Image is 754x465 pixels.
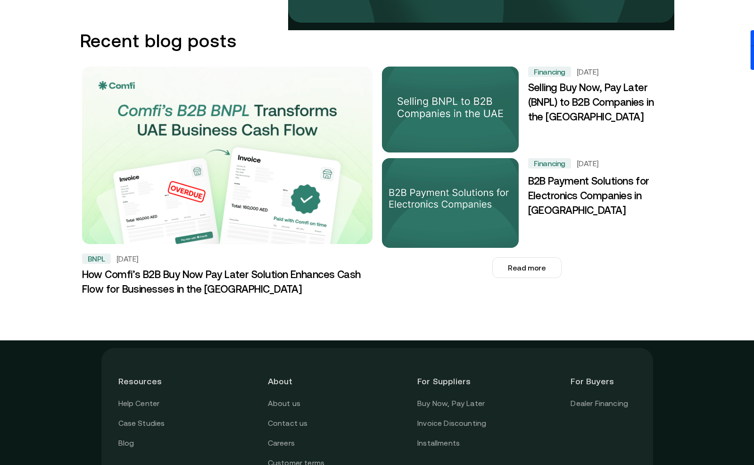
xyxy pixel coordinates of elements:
h3: B2B Payment Solutions for Electronics Companies in [GEOGRAPHIC_DATA] [528,174,667,219]
a: Read more [380,257,674,278]
header: Resources [118,365,183,397]
h3: Selling Buy Now, Pay Later (BNPL) to B2B Companies in the [GEOGRAPHIC_DATA] [528,81,667,125]
a: Learn about the benefits of Buy Now, Pay Later (BNPL)for B2B companies in the UAE and how embedde... [380,65,674,154]
a: Case Studies [118,417,165,430]
a: Help Center [118,397,160,410]
a: Contact us [268,417,308,430]
h5: [DATE] [577,159,599,168]
a: About us [268,397,300,410]
div: BNPL [82,254,111,264]
a: Careers [268,437,295,449]
a: Learn how B2B payment solutions are changing the UAE electronics industry. Learn about trends, ch... [380,156,674,250]
h2: Recent blog posts [80,30,674,51]
img: Learn about the benefits of Buy Now, Pay Later (BNPL)for B2B companies in the UAE and how embedde... [382,67,519,152]
button: Read more [492,257,561,278]
h5: [DATE] [577,67,599,76]
a: Invoice Discounting [417,417,486,430]
a: Buy Now, Pay Later [417,397,485,410]
img: Learn how B2B payment solutions are changing the UAE electronics industry. Learn about trends, ch... [382,158,519,248]
div: Financing [528,158,571,169]
a: Dealer Financing [571,397,628,410]
h5: [DATE] [116,254,139,263]
a: Installments [417,437,460,449]
a: Blog [118,437,134,449]
a: In recent years, the Buy Now Pay Later (BNPL) market has seen significant growth, especially in t... [80,65,374,303]
h3: How Comfi’s B2B Buy Now Pay Later Solution Enhances Cash Flow for Businesses in the [GEOGRAPHIC_D... [82,268,373,297]
header: About [268,365,333,397]
header: For Buyers [571,365,636,397]
header: For Suppliers [417,365,486,397]
div: Financing [528,67,571,77]
img: In recent years, the Buy Now Pay Later (BNPL) market has seen significant growth, especially in t... [82,67,373,255]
